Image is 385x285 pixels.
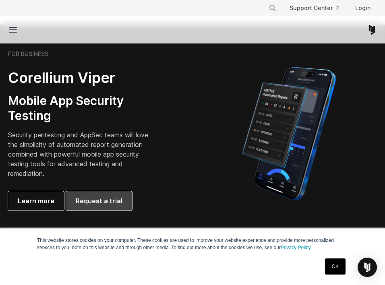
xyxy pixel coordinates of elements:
[367,25,377,35] a: Corellium Home
[358,258,377,277] div: Open Intercom Messenger
[8,191,64,211] a: Learn more
[8,93,154,124] h3: Mobile App Security Testing
[76,196,122,206] span: Request a trial
[8,69,154,87] h2: Corellium Viper
[66,191,132,211] a: Request a trial
[281,245,312,250] a: Privacy Policy.
[349,1,377,15] a: Login
[37,237,348,251] p: This website stores cookies on your computer. These cookies are used to improve your website expe...
[228,63,350,204] img: Corellium MATRIX automated report on iPhone showing app vulnerability test results across securit...
[8,130,154,178] p: Security pentesting and AppSec teams will love the simplicity of automated report generation comb...
[325,258,346,275] a: OK
[265,1,280,15] button: Search
[283,1,346,15] a: Support Center
[8,50,48,58] h6: FOR BUSINESS
[262,1,377,15] div: Navigation Menu
[18,196,54,206] span: Learn more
